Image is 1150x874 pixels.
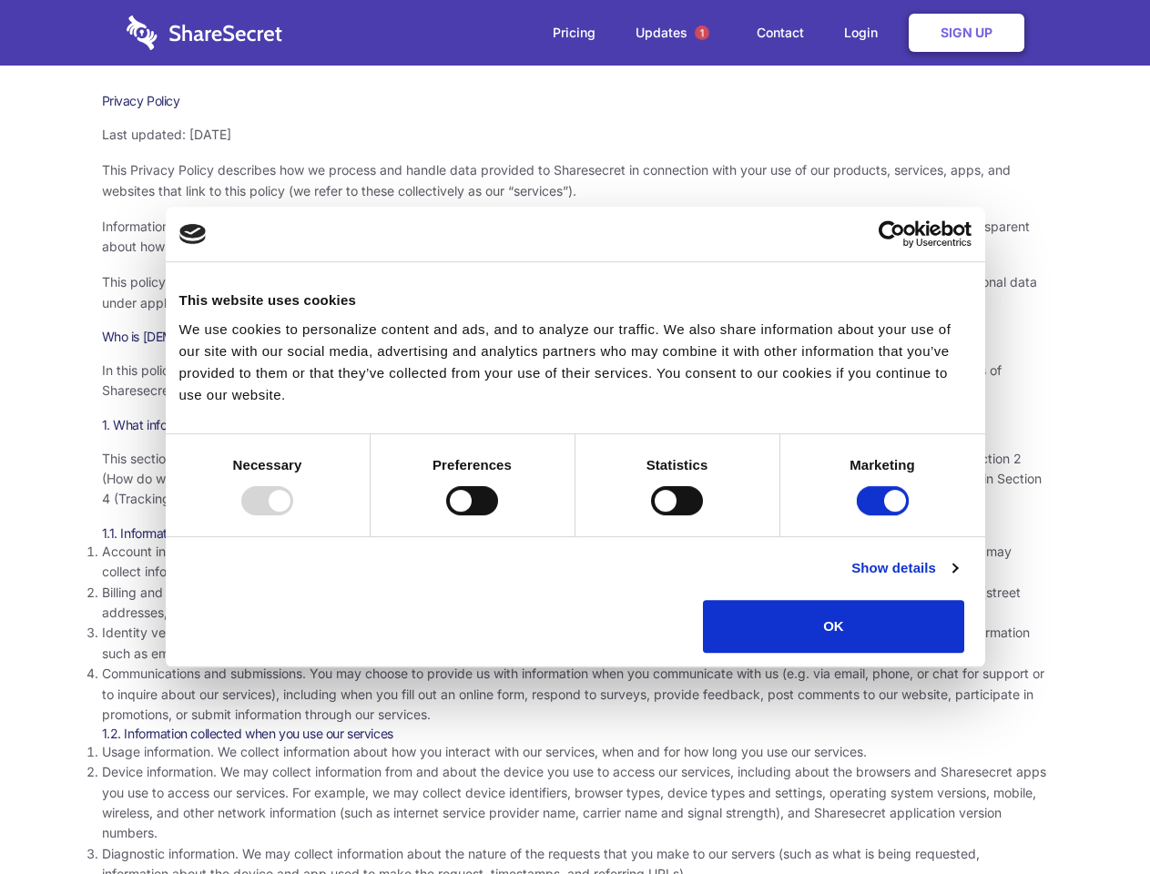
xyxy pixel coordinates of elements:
span: This section describes the various types of information we collect from and about you. To underst... [102,451,1042,507]
span: Who is [DEMOGRAPHIC_DATA]? [102,329,284,344]
div: This website uses cookies [179,290,972,311]
span: 1.1. Information you provide to us [102,525,285,541]
span: In this policy, “Sharesecret,” “we,” “us,” and “our” refer to Sharesecret Inc., a U.S. company. S... [102,362,1002,398]
h1: Privacy Policy [102,93,1049,109]
span: 1 [695,25,709,40]
span: Device information. We may collect information from and about the device you use to access our se... [102,764,1046,840]
div: We use cookies to personalize content and ads, and to analyze our traffic. We also share informat... [179,319,972,406]
span: 1. What information do we collect about you? [102,417,353,432]
iframe: Drift Widget Chat Controller [1059,783,1128,852]
span: This Privacy Policy describes how we process and handle data provided to Sharesecret in connectio... [102,162,1011,198]
span: Account information. Our services generally require you to create an account before you can acces... [102,544,1012,579]
strong: Marketing [850,457,915,473]
button: OK [703,600,964,653]
strong: Statistics [646,457,708,473]
span: Communications and submissions. You may choose to provide us with information when you communicat... [102,666,1044,722]
a: Show details [851,557,957,579]
span: Usage information. We collect information about how you interact with our services, when and for ... [102,744,867,759]
strong: Preferences [433,457,512,473]
a: Login [826,5,905,61]
a: Contact [738,5,822,61]
a: Sign Up [909,14,1024,52]
span: 1.2. Information collected when you use our services [102,726,393,741]
p: Last updated: [DATE] [102,125,1049,145]
a: Pricing [534,5,614,61]
a: Usercentrics Cookiebot - opens in a new window [812,220,972,248]
span: Identity verification information. Some services require you to verify your identity as part of c... [102,625,1030,660]
strong: Necessary [233,457,302,473]
span: Billing and payment information. In order to purchase a service, you may need to provide us with ... [102,584,1021,620]
img: logo [179,224,207,244]
span: Information security and privacy are at the heart of what Sharesecret values and promotes as a co... [102,218,1030,254]
span: This policy uses the term “personal data” to refer to information that is related to an identifie... [102,274,1037,310]
img: logo-wordmark-white-trans-d4663122ce5f474addd5e946df7df03e33cb6a1c49d2221995e7729f52c070b2.svg [127,15,282,50]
